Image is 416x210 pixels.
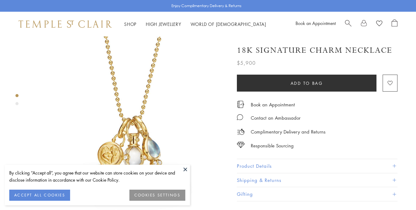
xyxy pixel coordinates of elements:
[251,114,300,122] div: Contact an Ambassador
[296,20,336,26] a: Book an Appointment
[237,142,245,148] img: icon_sourcing.svg
[237,187,397,201] button: Gifting
[376,19,382,29] a: View Wishlist
[251,128,326,136] p: Complimentary Delivery and Returns
[124,21,137,27] a: ShopShop
[345,19,351,29] a: Search
[9,169,185,183] div: By clicking “Accept all”, you agree that our website can store cookies on your device and disclos...
[237,101,244,108] img: icon_appointment.svg
[392,19,397,29] a: Open Shopping Bag
[237,59,256,67] span: $5,900
[129,190,185,201] button: COOKIES SETTINGS
[191,21,266,27] a: World of [DEMOGRAPHIC_DATA]World of [DEMOGRAPHIC_DATA]
[251,101,295,108] a: Book an Appointment
[237,159,397,173] button: Product Details
[237,45,392,56] h1: 18K Signature Charm Necklace
[291,80,323,87] span: Add to bag
[124,20,266,28] nav: Main navigation
[19,20,112,28] img: Temple St. Clair
[385,181,410,204] iframe: Gorgias live chat messenger
[237,114,243,120] img: MessageIcon-01_2.svg
[237,128,245,136] img: icon_delivery.svg
[9,190,70,201] button: ACCEPT ALL COOKIES
[146,21,181,27] a: High JewelleryHigh Jewellery
[15,93,19,110] div: Product gallery navigation
[237,173,397,187] button: Shipping & Returns
[251,142,294,150] div: Responsible Sourcing
[237,75,376,92] button: Add to bag
[171,3,242,9] p: Enjoy Complimentary Delivery & Returns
